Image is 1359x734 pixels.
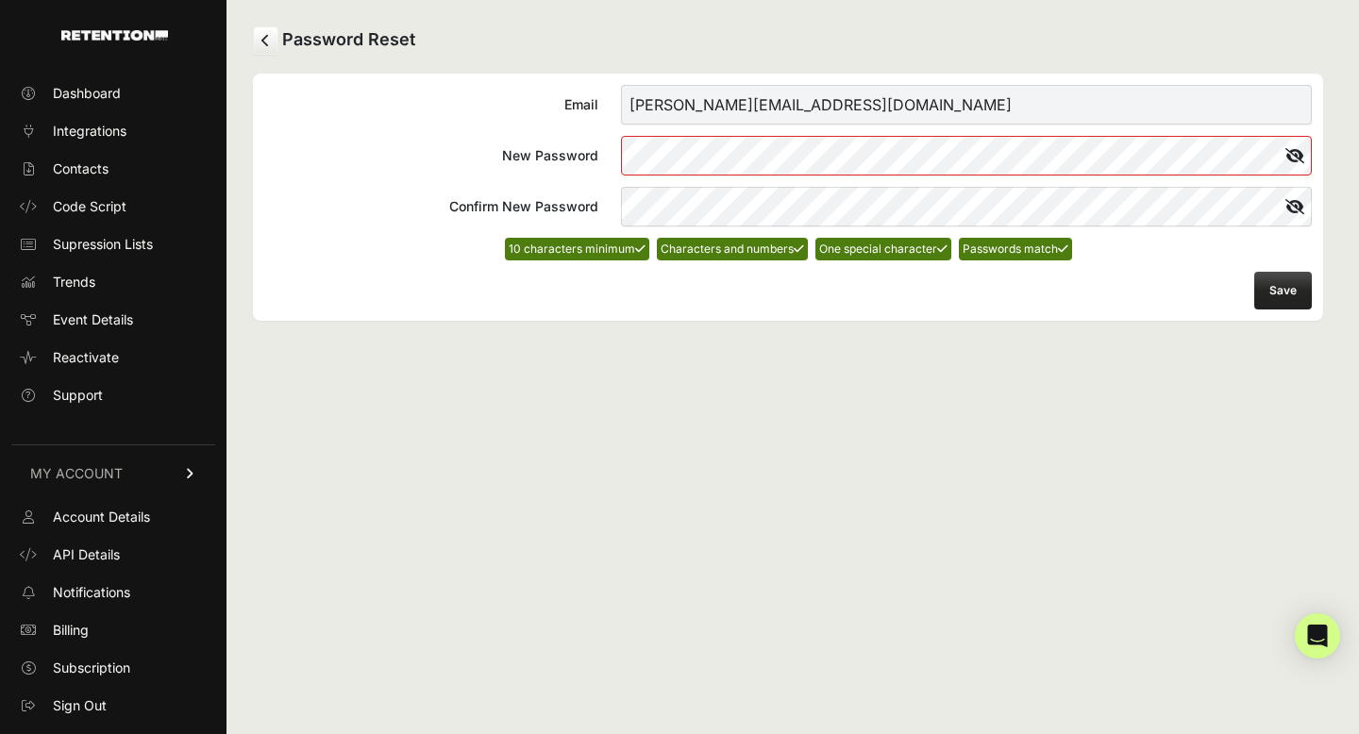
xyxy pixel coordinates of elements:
span: MY ACCOUNT [30,464,123,483]
input: New Password [621,136,1312,175]
span: Event Details [53,310,133,329]
span: Notifications [53,583,130,602]
span: Subscription [53,659,130,677]
span: API Details [53,545,120,564]
a: Subscription [11,653,215,683]
li: One special character [815,238,951,260]
a: Dashboard [11,78,215,108]
span: Supression Lists [53,235,153,254]
span: Dashboard [53,84,121,103]
li: Characters and numbers [657,238,808,260]
span: Account Details [53,508,150,526]
span: Support [53,386,103,405]
div: New Password [264,146,598,165]
div: Open Intercom Messenger [1295,613,1340,659]
span: Trends [53,273,95,292]
img: Retention.com [61,30,168,41]
span: Code Script [53,197,126,216]
span: Reactivate [53,348,119,367]
span: Contacts [53,159,109,178]
a: Account Details [11,502,215,532]
button: Save [1254,272,1312,309]
a: Support [11,380,215,410]
div: Email [264,95,598,114]
a: Billing [11,615,215,645]
input: Email [621,85,1312,125]
a: Reactivate [11,342,215,373]
a: API Details [11,540,215,570]
a: MY ACCOUNT [11,444,215,502]
a: Code Script [11,192,215,222]
li: 10 characters minimum [505,238,649,260]
div: Confirm New Password [264,197,598,216]
a: Notifications [11,577,215,608]
li: Passwords match [959,238,1072,260]
a: Trends [11,267,215,297]
span: Sign Out [53,696,107,715]
a: Contacts [11,154,215,184]
span: Integrations [53,122,126,141]
a: Supression Lists [11,229,215,259]
h2: Password Reset [253,26,1323,55]
a: Integrations [11,116,215,146]
a: Sign Out [11,691,215,721]
span: Billing [53,621,89,640]
a: Event Details [11,305,215,335]
input: Confirm New Password [621,187,1312,226]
